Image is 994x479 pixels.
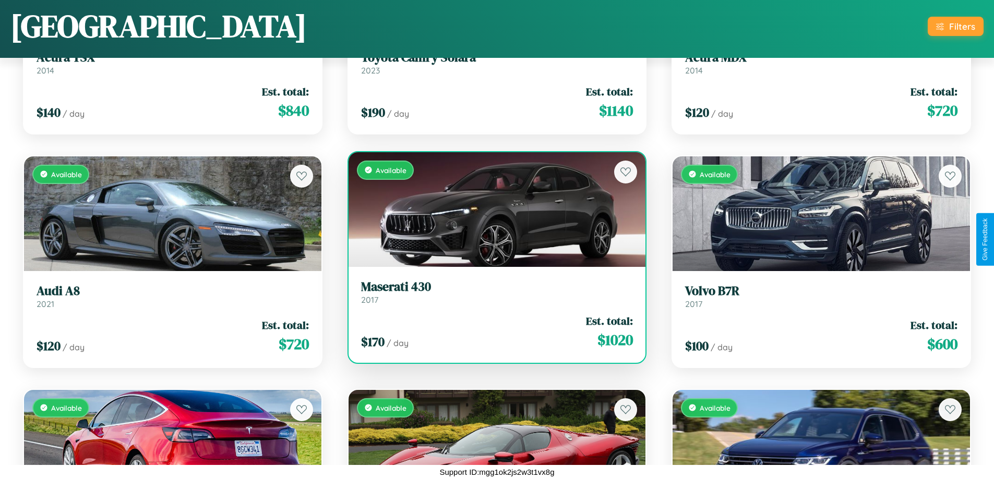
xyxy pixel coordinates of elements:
span: $ 720 [279,334,309,354]
div: Filters [949,21,975,32]
h3: Toyota Camry Solara [361,50,633,65]
span: $ 600 [927,334,957,354]
span: $ 120 [685,104,709,121]
span: Available [51,170,82,179]
span: $ 720 [927,100,957,121]
span: $ 190 [361,104,385,121]
span: Available [376,166,406,175]
span: / day [387,338,409,348]
span: / day [387,108,409,119]
span: $ 140 [37,104,61,121]
h3: Acura TSX [37,50,309,65]
h3: Volvo B7R [685,284,957,299]
span: 2017 [685,299,702,309]
span: $ 1020 [597,329,633,350]
span: 2017 [361,294,378,305]
span: $ 120 [37,337,61,354]
span: Est. total: [911,84,957,99]
span: Available [376,403,406,412]
span: 2014 [685,65,703,76]
span: $ 170 [361,333,385,350]
a: Toyota Camry Solara2023 [361,50,633,76]
div: Give Feedback [981,218,989,261]
p: Support ID: mgg1ok2js2w3t1vx8g [439,465,554,479]
span: 2014 [37,65,54,76]
span: / day [63,108,85,119]
h3: Audi A8 [37,284,309,299]
a: Maserati 4302017 [361,279,633,305]
span: Est. total: [262,317,309,333]
span: Est. total: [586,84,633,99]
span: Est. total: [911,317,957,333]
h3: Acura MDX [685,50,957,65]
h1: [GEOGRAPHIC_DATA] [10,5,307,47]
span: $ 840 [278,100,309,121]
a: Audi A82021 [37,284,309,309]
span: / day [711,108,733,119]
span: $ 1140 [599,100,633,121]
span: / day [711,342,733,352]
h3: Maserati 430 [361,279,633,294]
span: Available [700,170,730,179]
span: / day [63,342,85,352]
span: 2023 [361,65,380,76]
a: Acura MDX2014 [685,50,957,76]
span: Available [700,403,730,412]
span: Est. total: [586,313,633,328]
span: Est. total: [262,84,309,99]
a: Acura TSX2014 [37,50,309,76]
span: $ 100 [685,337,709,354]
button: Filters [928,17,984,36]
span: 2021 [37,299,54,309]
a: Volvo B7R2017 [685,284,957,309]
span: Available [51,403,82,412]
